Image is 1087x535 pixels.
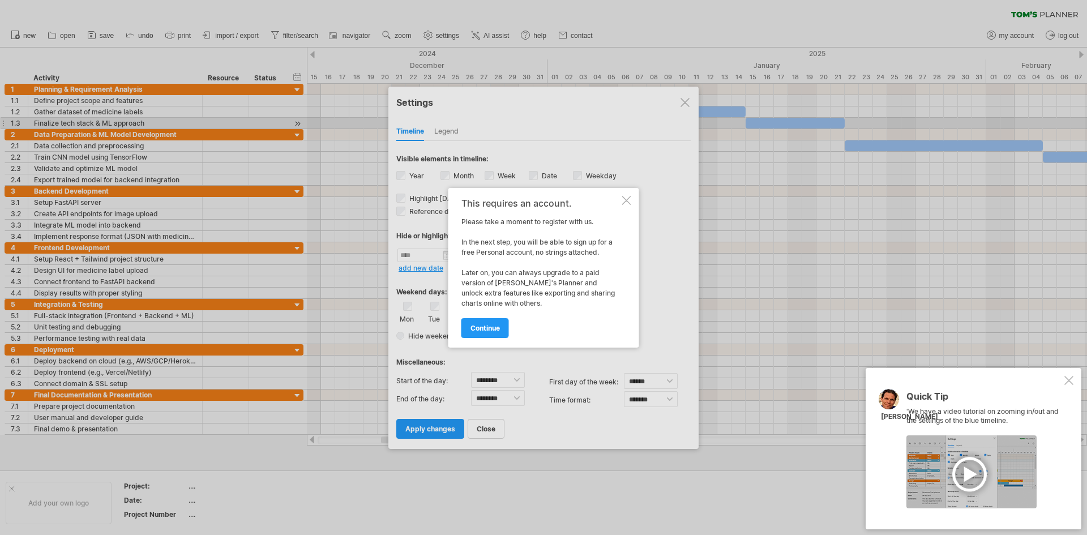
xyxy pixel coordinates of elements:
[461,198,620,337] div: Please take a moment to register with us. In the next step, you will be able to sign up for a fre...
[461,198,620,208] div: This requires an account.
[906,392,1062,407] div: Quick Tip
[881,412,938,422] div: [PERSON_NAME]
[906,392,1062,508] div: 'We have a video tutorial on zooming in/out and the settings of the blue timeline.
[470,324,500,332] span: continue
[461,318,509,338] a: continue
